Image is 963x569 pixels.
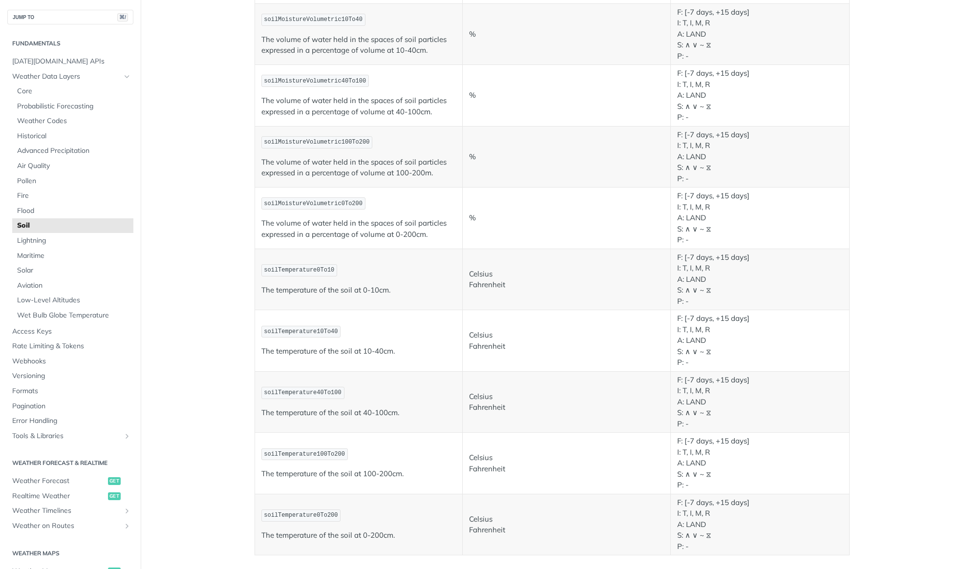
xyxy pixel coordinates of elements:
span: Rate Limiting & Tokens [12,341,131,351]
p: F: [-7 days, +15 days] I: T, I, M, R A: LAND S: ∧ ∨ ~ ⧖ P: - [677,68,842,123]
h2: Weather Forecast & realtime [7,459,133,467]
a: Wet Bulb Globe Temperature [12,308,133,323]
p: The temperature of the soil at 0-10cm. [261,285,456,296]
a: Weather on RoutesShow subpages for Weather on Routes [7,519,133,533]
p: The temperature of the soil at 40-100cm. [261,407,456,419]
h2: Weather Maps [7,549,133,558]
a: Formats [7,384,133,399]
a: Probabilistic Forecasting [12,99,133,114]
span: soilTemperature40To100 [264,389,341,396]
p: Celsius Fahrenheit [469,514,664,536]
button: JUMP TO⌘/ [7,10,133,24]
a: Weather TimelinesShow subpages for Weather Timelines [7,504,133,518]
p: F: [-7 days, +15 days] I: T, I, M, R A: LAND S: ∧ ∨ ~ ⧖ P: - [677,252,842,307]
p: Celsius Fahrenheit [469,330,664,352]
span: Maritime [17,251,131,261]
a: Access Keys [7,324,133,339]
span: [DATE][DOMAIN_NAME] APIs [12,57,131,66]
p: The temperature of the soil at 100-200cm. [261,468,456,480]
span: Wet Bulb Globe Temperature [17,311,131,320]
p: F: [-7 days, +15 days] I: T, I, M, R A: LAND S: ∧ ∨ ~ ⧖ P: - [677,7,842,62]
a: Error Handling [7,414,133,428]
a: Low-Level Altitudes [12,293,133,308]
p: The volume of water held in the spaces of soil particles expressed in a percentage of volume at 1... [261,34,456,56]
a: Weather Data LayersHide subpages for Weather Data Layers [7,69,133,84]
span: Core [17,86,131,96]
span: soilMoistureVolumetric100To200 [264,139,369,146]
span: Formats [12,386,131,396]
span: Weather Timelines [12,506,121,516]
a: Solar [12,263,133,278]
p: % [469,212,664,224]
span: get [108,492,121,500]
a: Flood [12,204,133,218]
p: Celsius Fahrenheit [469,452,664,474]
span: Weather on Routes [12,521,121,531]
span: Tools & Libraries [12,431,121,441]
a: Realtime Weatherget [7,489,133,504]
span: Versioning [12,371,131,381]
a: Tools & LibrariesShow subpages for Tools & Libraries [7,429,133,443]
p: The temperature of the soil at 0-200cm. [261,530,456,541]
span: soilTemperature10To40 [264,328,338,335]
span: Realtime Weather [12,491,106,501]
p: The volume of water held in the spaces of soil particles expressed in a percentage of volume at 0... [261,218,456,240]
span: Access Keys [12,327,131,337]
p: F: [-7 days, +15 days] I: T, I, M, R A: LAND S: ∧ ∨ ~ ⧖ P: - [677,313,842,368]
span: Air Quality [17,161,131,171]
p: The volume of water held in the spaces of soil particles expressed in a percentage of volume at 4... [261,95,456,117]
a: Lightning [12,233,133,248]
button: Show subpages for Weather Timelines [123,507,131,515]
button: Hide subpages for Weather Data Layers [123,73,131,81]
a: Maritime [12,249,133,263]
h2: Fundamentals [7,39,133,48]
span: ⌘/ [117,13,128,21]
p: Celsius Fahrenheit [469,391,664,413]
span: Probabilistic Forecasting [17,102,131,111]
span: soilTemperature0To200 [264,512,338,519]
span: Flood [17,206,131,216]
p: % [469,151,664,163]
a: Historical [12,129,133,144]
a: Fire [12,189,133,203]
p: F: [-7 days, +15 days] I: T, I, M, R A: LAND S: ∧ ∨ ~ ⧖ P: - [677,436,842,491]
span: Weather Forecast [12,476,106,486]
p: F: [-7 days, +15 days] I: T, I, M, R A: LAND S: ∧ ∨ ~ ⧖ P: - [677,497,842,552]
span: Lightning [17,236,131,246]
p: % [469,90,664,101]
p: F: [-7 days, +15 days] I: T, I, M, R A: LAND S: ∧ ∨ ~ ⧖ P: - [677,375,842,430]
span: Low-Level Altitudes [17,295,131,305]
button: Show subpages for Tools & Libraries [123,432,131,440]
a: Aviation [12,278,133,293]
a: Soil [12,218,133,233]
a: Air Quality [12,159,133,173]
p: Celsius Fahrenheit [469,269,664,291]
span: soilTemperature100To200 [264,451,345,458]
span: soilMoistureVolumetric40To100 [264,78,366,84]
a: Weather Codes [12,114,133,128]
a: Versioning [7,369,133,383]
a: Pollen [12,174,133,189]
span: soilTemperature0To10 [264,267,334,274]
span: Historical [17,131,131,141]
span: Aviation [17,281,131,291]
p: F: [-7 days, +15 days] I: T, I, M, R A: LAND S: ∧ ∨ ~ ⧖ P: - [677,129,842,185]
span: Pagination [12,401,131,411]
a: Advanced Precipitation [12,144,133,158]
span: Webhooks [12,357,131,366]
button: Show subpages for Weather on Routes [123,522,131,530]
span: Error Handling [12,416,131,426]
a: [DATE][DOMAIN_NAME] APIs [7,54,133,69]
a: Weather Forecastget [7,474,133,488]
span: Pollen [17,176,131,186]
span: Soil [17,221,131,231]
a: Pagination [7,399,133,414]
span: Fire [17,191,131,201]
p: The temperature of the soil at 10-40cm. [261,346,456,357]
p: % [469,29,664,40]
span: get [108,477,121,485]
span: soilMoistureVolumetric10To40 [264,16,363,23]
a: Webhooks [7,354,133,369]
a: Core [12,84,133,99]
span: Solar [17,266,131,275]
